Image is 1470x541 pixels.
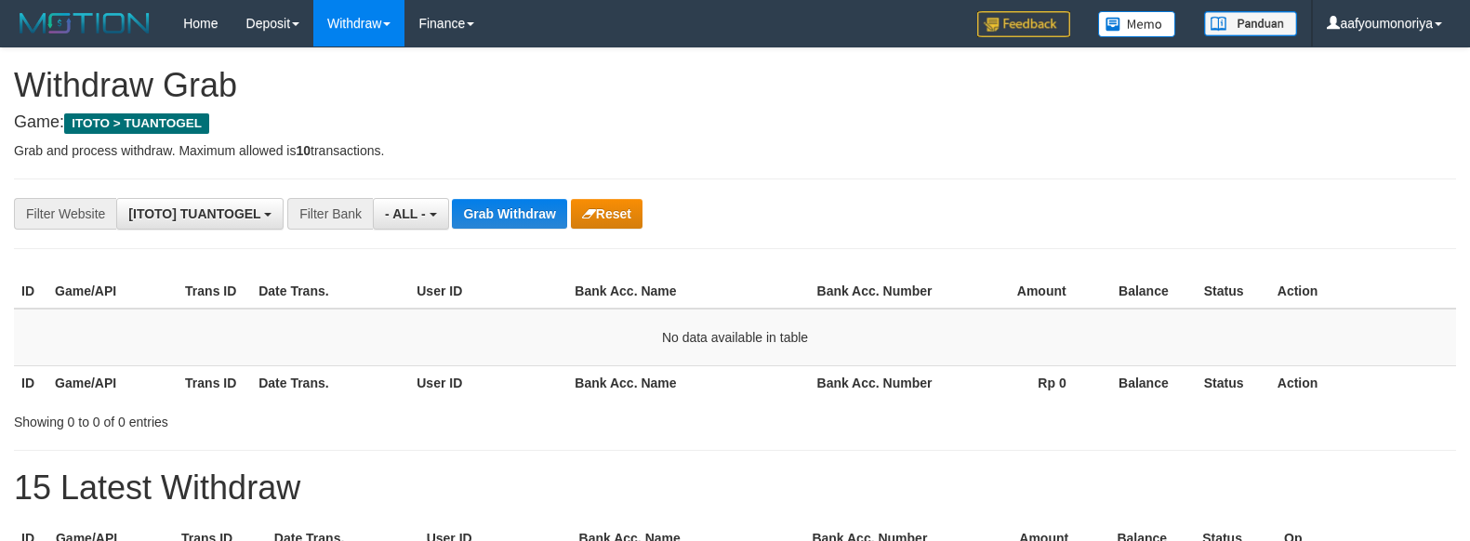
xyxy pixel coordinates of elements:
div: Filter Bank [287,198,373,230]
img: Feedback.jpg [977,11,1070,37]
button: Reset [571,199,642,229]
th: Date Trans. [251,365,409,400]
th: Balance [1094,365,1197,400]
img: Button%20Memo.svg [1098,11,1176,37]
th: Status [1197,274,1270,309]
th: Amount [940,274,1094,309]
th: User ID [409,365,567,400]
th: Game/API [47,365,178,400]
th: User ID [409,274,567,309]
th: Trans ID [178,274,251,309]
p: Grab and process withdraw. Maximum allowed is transactions. [14,141,1456,160]
th: Bank Acc. Number [810,274,940,309]
h1: 15 Latest Withdraw [14,469,1456,507]
button: - ALL - [373,198,448,230]
td: No data available in table [14,309,1456,366]
span: - ALL - [385,206,426,221]
img: panduan.png [1204,11,1297,36]
th: Action [1270,274,1456,309]
img: MOTION_logo.png [14,9,155,37]
th: Action [1270,365,1456,400]
th: Status [1197,365,1270,400]
th: Balance [1094,274,1197,309]
th: ID [14,365,47,400]
span: [ITOTO] TUANTOGEL [128,206,260,221]
div: Filter Website [14,198,116,230]
th: Trans ID [178,365,251,400]
div: Showing 0 to 0 of 0 entries [14,405,599,431]
span: ITOTO > TUANTOGEL [64,113,209,134]
th: Bank Acc. Name [567,365,809,400]
h4: Game: [14,113,1456,132]
strong: 10 [296,143,311,158]
button: Grab Withdraw [452,199,566,229]
th: Date Trans. [251,274,409,309]
th: Game/API [47,274,178,309]
button: [ITOTO] TUANTOGEL [116,198,284,230]
th: Bank Acc. Name [567,274,809,309]
th: Rp 0 [940,365,1094,400]
th: ID [14,274,47,309]
th: Bank Acc. Number [810,365,940,400]
h1: Withdraw Grab [14,67,1456,104]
